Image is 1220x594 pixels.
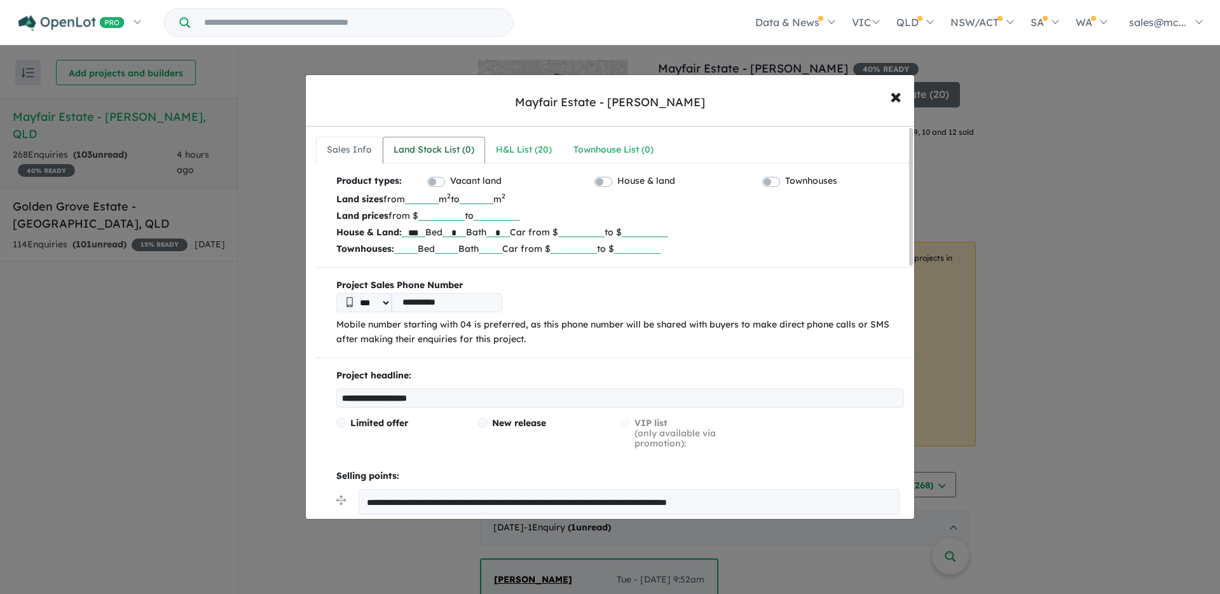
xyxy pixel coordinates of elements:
[336,469,905,484] p: Selling points:
[450,174,502,189] label: Vacant land
[336,174,402,191] b: Product types:
[336,317,905,348] p: Mobile number starting with 04 is preferred, as this phone number will be shared with buyers to m...
[327,142,372,158] div: Sales Info
[350,417,408,429] span: Limited offer
[492,417,546,429] span: New release
[336,224,905,240] p: Bed Bath Car from $ to $
[336,207,905,224] p: from $ to
[336,368,905,383] p: Project headline:
[193,9,510,36] input: Try estate name, suburb, builder or developer
[336,243,394,254] b: Townhouses:
[336,210,388,221] b: Land prices
[336,193,383,205] b: Land sizes
[336,226,402,238] b: House & Land:
[394,142,474,158] div: Land Stock List ( 0 )
[336,240,905,257] p: Bed Bath Car from $ to $
[785,174,837,189] label: Townhouses
[336,191,905,207] p: from m to m
[617,174,675,189] label: House & land
[890,82,901,109] span: ×
[502,191,505,200] sup: 2
[336,495,346,505] img: drag.svg
[447,191,451,200] sup: 2
[346,297,353,307] img: Phone icon
[573,142,654,158] div: Townhouse List ( 0 )
[18,15,125,31] img: Openlot PRO Logo White
[1129,16,1186,29] span: sales@mc...
[496,142,552,158] div: H&L List ( 20 )
[336,278,905,293] b: Project Sales Phone Number
[515,94,705,111] div: Mayfair Estate - [PERSON_NAME]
